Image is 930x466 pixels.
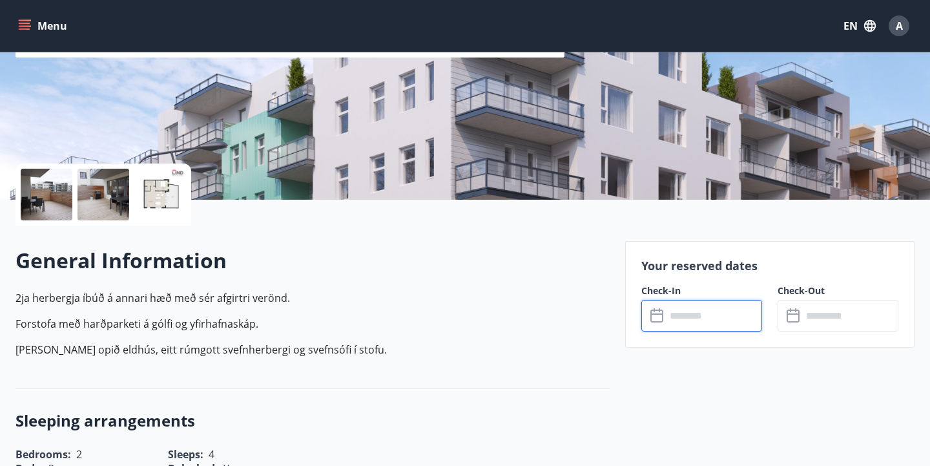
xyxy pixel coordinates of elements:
[15,290,610,306] p: 2ja herbergja íbúð á annari hæð með sér afgirtri verönd.
[641,257,898,274] p: Your reserved dates
[15,316,610,332] p: Forstofa með harðparketi á gólfi og yfirhafnaskáp.
[896,19,903,33] span: A
[15,246,610,275] h2: General Information
[883,10,914,41] button: A
[778,284,898,297] label: Check-Out
[15,342,610,357] p: [PERSON_NAME] opið eldhús, eitt rúmgott svefnherbergi og svefnsófi í stofu.
[641,284,762,297] label: Check-In
[15,410,610,432] h3: Sleeping arrangements
[15,14,72,37] button: menu
[838,14,881,37] button: EN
